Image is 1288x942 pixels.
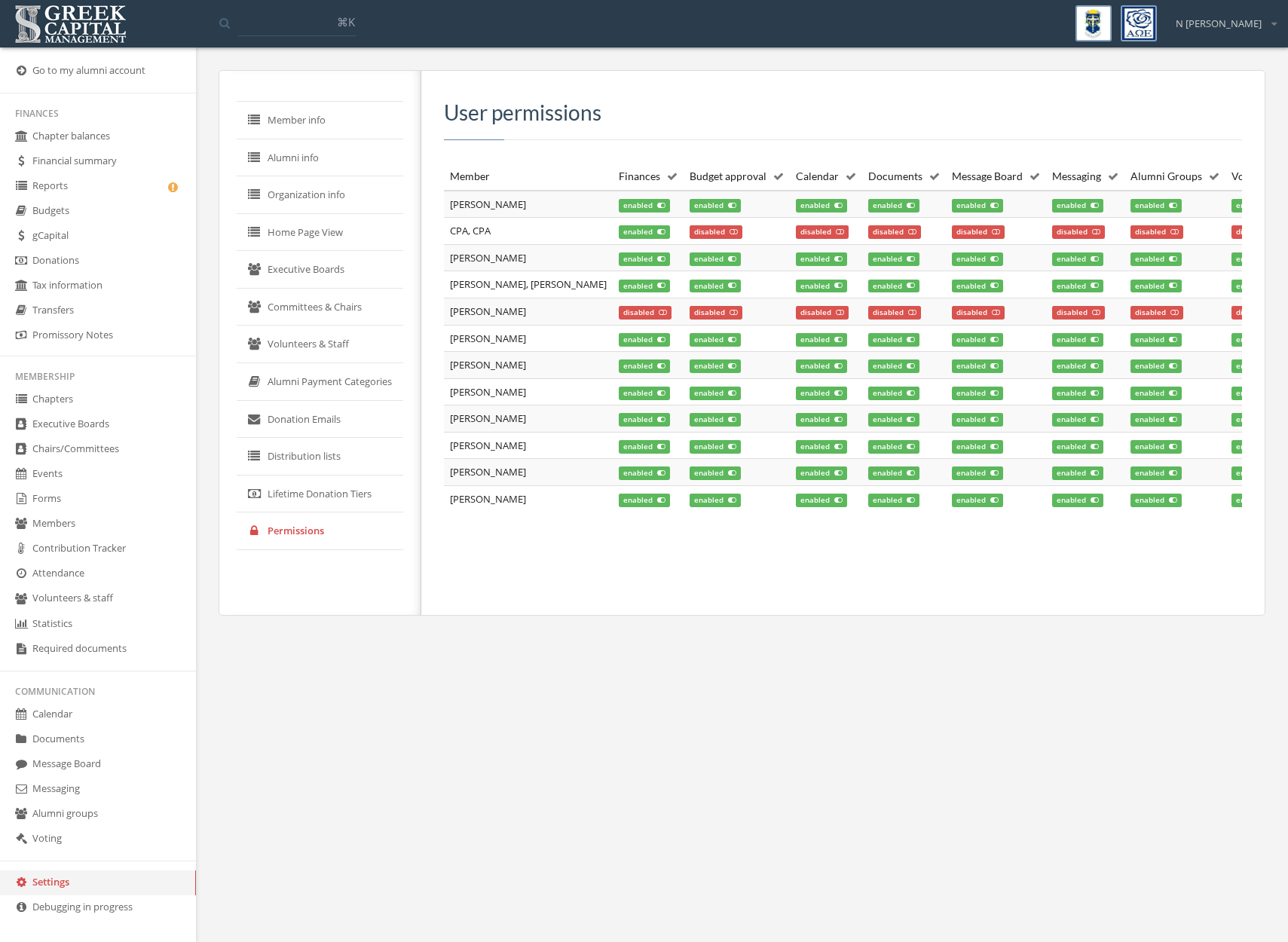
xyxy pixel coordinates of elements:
[952,306,1005,320] span: disabled
[444,298,613,326] td: [PERSON_NAME]
[790,163,862,191] th: Calendar
[619,225,670,239] span: enabled
[613,163,684,191] th: Finances
[868,359,919,373] span: enabled
[1130,413,1182,427] span: enabled
[1052,280,1103,293] span: enabled
[952,440,1003,454] span: enabled
[619,494,670,507] span: enabled
[862,163,946,191] th: Documents
[237,512,403,550] a: Permissions
[1130,225,1183,239] span: disabled
[868,466,919,480] span: enabled
[796,199,847,213] span: enabled
[952,466,1003,480] span: enabled
[690,306,742,320] span: disabled
[619,387,670,400] span: enabled
[619,280,670,293] span: enabled
[444,352,613,379] td: [PERSON_NAME]
[619,413,670,427] span: enabled
[796,359,847,373] span: enabled
[868,413,919,427] span: enabled
[1231,333,1283,347] span: enabled
[237,251,403,289] a: Executive Boards
[952,333,1003,347] span: enabled
[237,326,403,363] a: Volunteers & Staff
[619,466,670,480] span: enabled
[1231,359,1283,373] span: enabled
[1052,413,1103,427] span: enabled
[952,387,1003,400] span: enabled
[237,438,403,476] a: Distribution lists
[237,102,403,139] a: Member info
[952,280,1003,293] span: enabled
[619,252,670,266] span: enabled
[444,191,613,218] td: [PERSON_NAME]
[690,199,741,213] span: enabled
[796,413,847,427] span: enabled
[1130,359,1182,373] span: enabled
[952,494,1003,507] span: enabled
[1124,163,1225,191] th: Alumni Groups
[690,280,741,293] span: enabled
[237,363,403,401] a: Alumni Payment Categories
[1176,17,1262,31] span: N [PERSON_NAME]
[1052,333,1103,347] span: enabled
[1130,440,1182,454] span: enabled
[868,387,919,400] span: enabled
[1052,199,1103,213] span: enabled
[1052,387,1103,400] span: enabled
[1130,280,1182,293] span: enabled
[796,494,847,507] span: enabled
[1052,440,1103,454] span: enabled
[796,333,847,347] span: enabled
[444,485,613,512] td: [PERSON_NAME]
[444,218,613,245] td: CPA, CPA
[619,199,670,213] span: enabled
[444,271,613,298] td: [PERSON_NAME], [PERSON_NAME]
[1130,252,1182,266] span: enabled
[952,225,1005,239] span: disabled
[1231,252,1283,266] span: enabled
[237,176,403,214] a: Organization info
[1231,413,1283,427] span: enabled
[1052,494,1103,507] span: enabled
[690,413,741,427] span: enabled
[690,333,741,347] span: enabled
[1231,306,1284,320] span: disabled
[1046,163,1124,191] th: Messaging
[444,101,1242,124] h3: User permissions
[796,306,849,320] span: disabled
[237,476,403,513] a: Lifetime Donation Tiers
[1231,494,1283,507] span: enabled
[237,289,403,326] a: Committees & Chairs
[796,252,847,266] span: enabled
[444,459,613,486] td: [PERSON_NAME]
[868,306,921,320] span: disabled
[796,280,847,293] span: enabled
[1130,494,1182,507] span: enabled
[1231,280,1283,293] span: enabled
[1052,225,1105,239] span: disabled
[1231,199,1283,213] span: enabled
[690,225,742,239] span: disabled
[952,359,1003,373] span: enabled
[1166,5,1277,31] div: N [PERSON_NAME]
[1052,466,1103,480] span: enabled
[444,163,613,191] th: Member
[796,387,847,400] span: enabled
[237,214,403,252] a: Home Page View
[952,199,1003,213] span: enabled
[952,252,1003,266] span: enabled
[1052,252,1103,266] span: enabled
[1130,199,1182,213] span: enabled
[690,440,741,454] span: enabled
[684,163,790,191] th: Budget approval
[690,387,741,400] span: enabled
[1231,225,1284,239] span: disabled
[868,440,919,454] span: enabled
[619,440,670,454] span: enabled
[1231,466,1283,480] span: enabled
[1130,466,1182,480] span: enabled
[868,225,921,239] span: disabled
